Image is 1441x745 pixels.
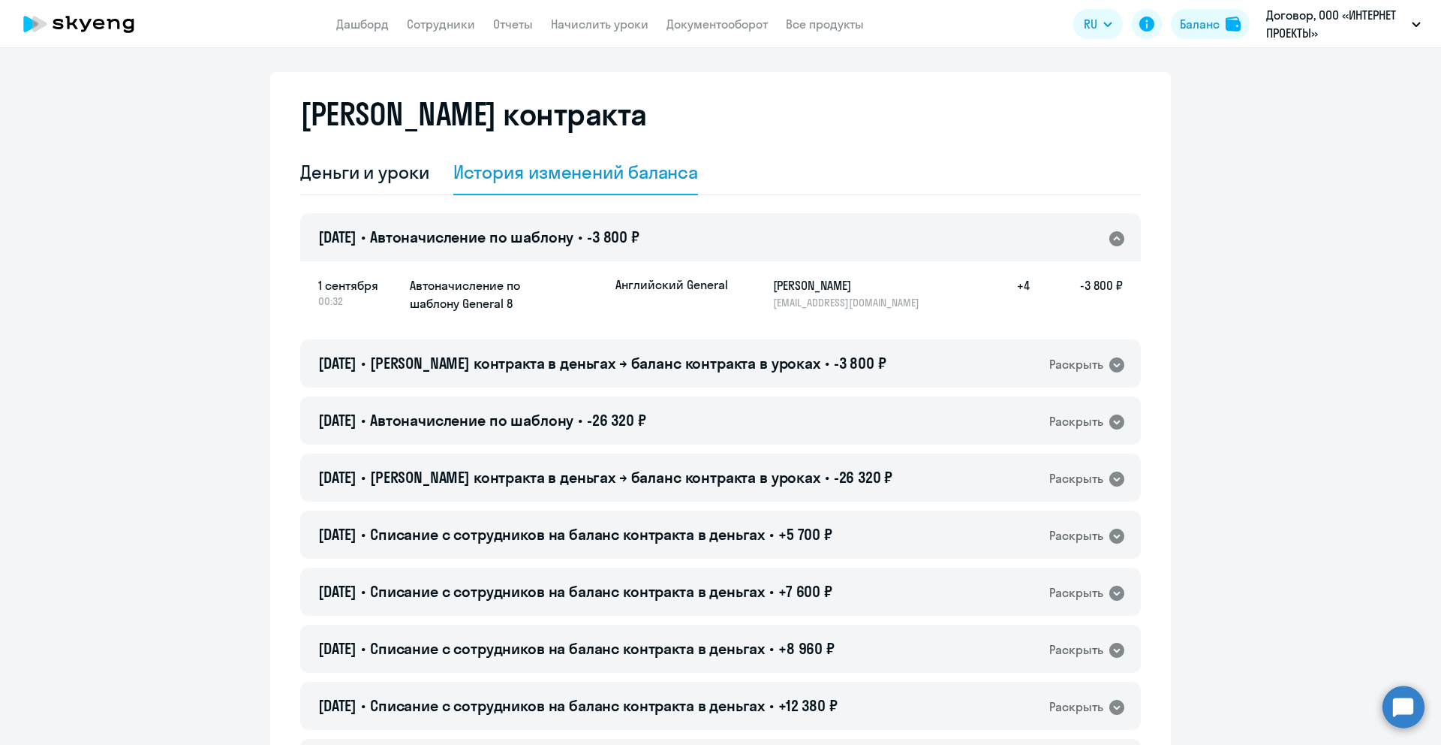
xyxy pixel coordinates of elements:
[361,582,366,601] span: •
[1259,6,1428,42] button: Договор, ООО «ИНТЕРНЕТ ПРОЕКТЫ»
[769,582,774,601] span: •
[300,96,647,132] h2: [PERSON_NAME] контракта
[318,411,356,430] span: [DATE]
[1084,15,1097,33] span: RU
[778,525,832,544] span: +5 700 ₽
[578,228,582,246] span: •
[318,294,398,308] span: 00:32
[300,160,429,184] div: Деньги и уроки
[318,696,356,715] span: [DATE]
[318,525,356,544] span: [DATE]
[773,296,928,309] p: [EMAIL_ADDRESS][DOMAIN_NAME]
[1049,355,1103,374] div: Раскрыть
[1226,17,1241,32] img: balance
[769,639,774,658] span: •
[1049,584,1103,602] div: Раскрыть
[786,17,864,32] a: Все продукты
[1049,412,1103,431] div: Раскрыть
[1049,526,1103,545] div: Раскрыть
[834,354,886,372] span: -3 800 ₽
[666,17,768,32] a: Документооборот
[370,468,820,487] span: [PERSON_NAME] контракта в деньгах → баланс контракта в уроках
[361,228,366,246] span: •
[370,639,765,658] span: Списание с сотрудников на баланс контракта в деньгах
[361,696,366,715] span: •
[407,17,475,32] a: Сотрудники
[370,525,765,544] span: Списание с сотрудников на баланс контракта в деньгах
[1049,641,1103,659] div: Раскрыть
[370,696,765,715] span: Списание с сотрудников на баланс контракта в деньгах
[834,468,893,487] span: -26 320 ₽
[825,354,829,372] span: •
[493,17,533,32] a: Отчеты
[1180,15,1220,33] div: Баланс
[1073,9,1123,39] button: RU
[578,411,582,430] span: •
[551,17,648,32] a: Начислить уроки
[370,354,820,372] span: [PERSON_NAME] контракта в деньгах → баланс контракта в уроках
[778,696,838,715] span: +12 380 ₽
[778,639,835,658] span: +8 960 ₽
[361,411,366,430] span: •
[769,525,774,544] span: •
[318,639,356,658] span: [DATE]
[1171,9,1250,39] button: Балансbalance
[361,354,366,372] span: •
[318,582,356,601] span: [DATE]
[615,276,728,293] p: Английский General
[318,468,356,487] span: [DATE]
[778,582,832,601] span: +7 600 ₽
[361,468,366,487] span: •
[361,525,366,544] span: •
[773,276,928,294] h5: [PERSON_NAME]
[336,17,389,32] a: Дашборд
[318,228,356,246] span: [DATE]
[587,228,639,246] span: -3 800 ₽
[1030,276,1123,309] h5: -3 800 ₽
[370,228,573,246] span: Автоначисление по шаблону
[370,582,765,601] span: Списание с сотрудников на баланс контракта в деньгах
[1049,469,1103,488] div: Раскрыть
[318,276,398,294] span: 1 сентября
[982,276,1030,309] h5: +4
[1049,698,1103,716] div: Раскрыть
[318,354,356,372] span: [DATE]
[587,411,646,430] span: -26 320 ₽
[410,276,603,312] h5: Автоначисление по шаблону General 8
[370,411,573,430] span: Автоначисление по шаблону
[453,160,699,184] div: История изменений баланса
[1266,6,1406,42] p: Договор, ООО «ИНТЕРНЕТ ПРОЕКТЫ»
[825,468,829,487] span: •
[769,696,774,715] span: •
[361,639,366,658] span: •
